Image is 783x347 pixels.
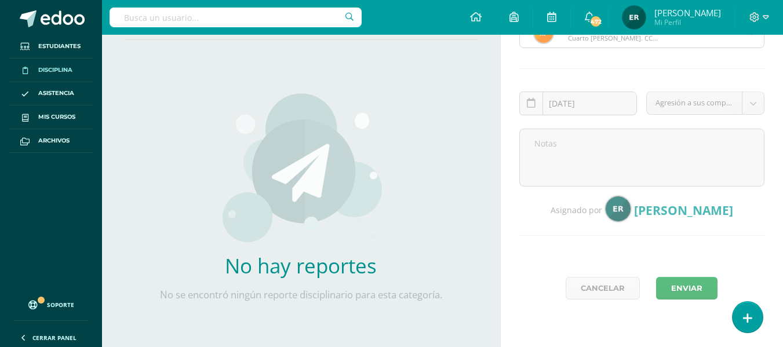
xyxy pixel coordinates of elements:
input: Fecha de ocurrencia [520,92,637,115]
a: Soporte [14,289,88,317]
img: activities.png [219,92,383,243]
span: Cerrar panel [32,334,77,342]
h2: No hay reportes [143,252,460,279]
a: Cancelar [566,277,640,299]
img: 5c384eb2ea0174d85097e364ebdd71e5.png [605,196,631,222]
span: Agresión a sus compañeros [655,92,733,114]
span: Archivos [38,136,70,145]
span: Disciplina [38,65,72,75]
input: Busca un usuario... [110,8,362,27]
p: No se encontró ningún reporte disciplinario para esta categoría. [143,288,460,301]
button: Enviar [656,277,718,299]
a: Mis cursos [9,105,93,129]
span: Asignado por [551,204,602,215]
a: Estudiantes [9,35,93,59]
a: Disciplina [9,59,93,82]
span: [PERSON_NAME] [634,202,733,218]
div: Cuarto [PERSON_NAME]. CCLL 230524 [568,34,658,42]
span: [PERSON_NAME] [654,7,721,19]
span: Mi Perfil [654,17,721,27]
span: Estudiantes [38,42,81,51]
span: Mis cursos [38,112,75,122]
span: Asistencia [38,89,74,98]
a: Asistencia [9,82,93,106]
span: 472 [589,15,602,28]
a: Archivos [9,129,93,153]
span: Soporte [47,301,74,309]
img: 5c384eb2ea0174d85097e364ebdd71e5.png [622,6,646,29]
a: Agresión a sus compañeros [647,92,764,114]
